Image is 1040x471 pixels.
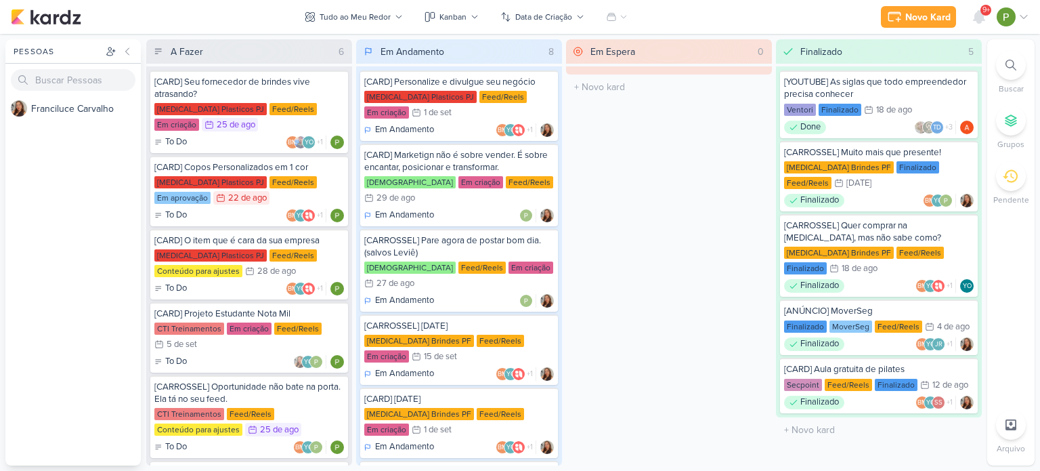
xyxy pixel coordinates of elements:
p: Finalizado [800,279,839,293]
img: Franciluce Carvalho [960,194,974,207]
div: [ANÚNCIO] MoverSeg [784,305,974,317]
img: Paloma Paixão Designer [330,282,344,295]
div: Jeisiely Rodrigues [932,337,945,351]
p: Td [933,125,941,131]
div: Colaboradores: Paloma Paixão Designer [519,294,536,308]
p: Em Andamento [375,209,434,222]
div: Feed/Reels [477,335,524,347]
div: 8 [543,45,559,59]
div: Beth Monteiro [286,136,299,149]
img: Franciluce Carvalho [11,100,27,117]
div: Pessoas [11,45,103,58]
div: A Fazer [171,45,203,59]
div: Yasmin Oliveira [301,441,315,454]
div: [YOUTUBE] As siglas que todo empreendedor precisa conhecer [784,76,974,100]
div: Colaboradores: Beth Monteiro, Yasmin Oliveira, Paloma Paixão Designer [923,194,956,207]
div: 1 de set [424,108,452,117]
p: Finalizado [800,396,839,409]
div: Finalizado [896,161,939,173]
p: To Do [165,209,187,222]
div: Responsável: Paloma Paixão Designer [330,441,344,454]
div: Finalizado [784,279,844,293]
div: Yasmin Oliveira [931,194,945,207]
div: Feed/Reels [479,91,527,103]
div: CTI Treinamentos [154,408,224,420]
p: YO [934,198,942,205]
span: +1 [525,125,533,136]
img: Franciluce Carvalho [540,441,554,454]
img: Paloma Paixão Designer [309,441,323,454]
div: [DEMOGRAPHIC_DATA] [364,262,456,274]
p: To Do [165,441,187,454]
div: Feed/Reels [269,176,317,188]
div: Beth Monteiro [496,367,509,381]
div: Feed/Reels [477,408,524,420]
div: Responsável: Franciluce Carvalho [540,367,554,381]
div: Colaboradores: Beth Monteiro, Yasmin Oliveira, Jeisiely Rodrigues, Paloma Paixão Designer [915,337,956,351]
p: BM [288,140,297,146]
img: Franciluce Carvalho [540,367,554,381]
div: [DATE] [846,179,871,188]
div: Em Andamento [364,367,434,381]
div: Beth Monteiro [915,396,929,409]
div: 6 [333,45,349,59]
div: [CARD] Seu fornecedor de brindes vive atrasando? [154,76,344,100]
div: Colaboradores: Beth Monteiro, Yasmin Oliveira, Allegra Plásticos e Brindes Personalizados, Paloma... [286,209,326,222]
img: Paloma Paixão Designer [330,441,344,454]
div: Done [784,121,826,134]
img: Paloma Paixão Designer [997,7,1016,26]
div: Feed/Reels [506,176,553,188]
div: Ventori [784,104,816,116]
div: Colaboradores: Sarah Violante, Leviê Agência de Marketing Digital, Thais de carvalho, Ventori Ofi... [914,121,956,134]
div: Yasmin Oliveira [504,123,517,137]
div: Finalizado [875,379,917,391]
div: To Do [154,209,187,222]
p: YO [506,127,515,134]
p: To Do [165,136,187,149]
p: Arquivo [997,443,1025,455]
div: Feed/Reels [269,249,317,262]
p: Done [800,121,821,134]
div: Conteúdo para ajustes [154,424,242,436]
img: Paloma Paixão Designer [519,294,533,308]
div: Feed/Reels [784,177,831,189]
span: +1 [525,369,533,380]
p: Finalizado [800,337,839,351]
img: Allegra Plásticos e Brindes Personalizados [512,441,525,454]
div: [CARROSSEL] Pare agora de postar bom dia. (salvos Leviê) [364,234,554,259]
p: Buscar [999,83,1024,95]
div: [CARROSSEL] Muito mais que presente! [784,146,974,159]
div: 5 [963,45,979,59]
div: 5 de set [167,340,197,349]
p: Finalizado [800,194,839,207]
div: To Do [154,282,187,295]
div: 25 de ago [260,426,299,434]
div: Beth Monteiro [496,441,509,454]
p: YO [963,283,972,290]
span: +1 [316,210,323,221]
div: Beth Monteiro [915,337,929,351]
div: Colaboradores: Beth Monteiro, Guilherme Savio, Yasmin Oliveira, Allegra Plásticos e Brindes Perso... [286,136,326,149]
img: Guilherme Savio [294,136,307,149]
div: Responsável: Yasmin Oliveira [960,279,974,293]
div: Colaboradores: Beth Monteiro, Yasmin Oliveira, Simone Regina Sa, Paloma Paixão Designer [915,396,956,409]
div: 4 de ago [937,323,970,331]
div: [CARD] Dia do Profissional de Educação Física [364,393,554,405]
div: 18 de ago [842,264,877,273]
div: [MEDICAL_DATA] Plasticos PJ [364,91,477,103]
div: Beth Monteiro [923,194,936,207]
div: 28 de ago [257,267,296,276]
div: Em criação [508,262,553,274]
p: YO [304,445,313,451]
div: Colaboradores: Beth Monteiro, Yasmin Oliveira, Allegra Plásticos e Brindes Personalizados, Paloma... [496,123,536,137]
div: Finalizado [819,104,861,116]
div: Responsável: Paloma Paixão Designer [330,136,344,149]
div: To Do [154,441,187,454]
span: +1 [945,397,953,408]
div: Em Andamento [364,441,434,454]
div: CTI Treinamentos [154,323,224,335]
div: Responsável: Franciluce Carvalho [540,123,554,137]
div: Colaboradores: Paloma Paixão Designer [519,209,536,222]
div: Em Andamento [364,209,434,222]
div: Feed/Reels [269,103,317,115]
